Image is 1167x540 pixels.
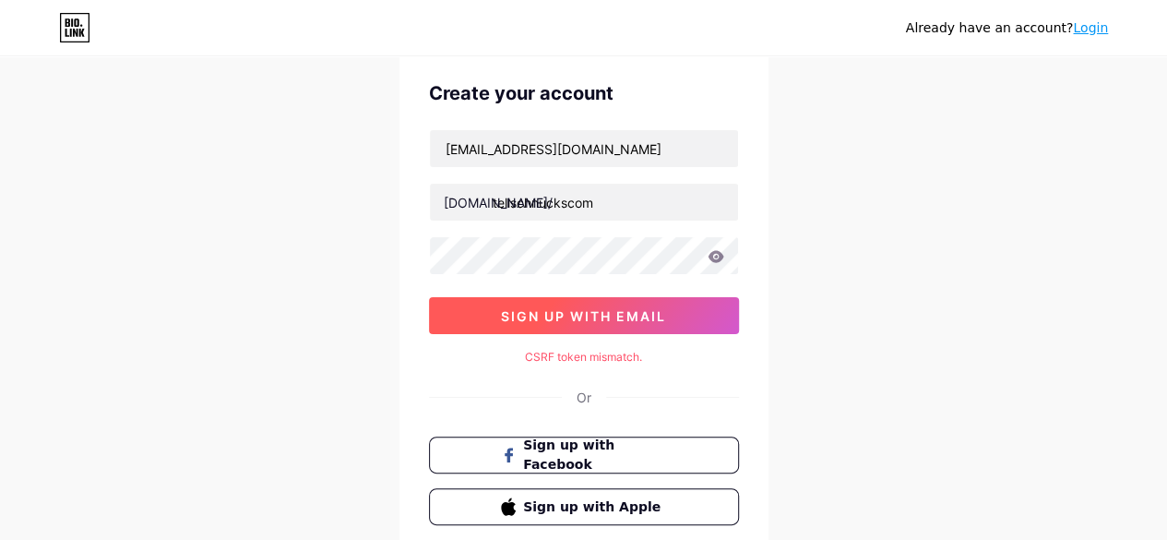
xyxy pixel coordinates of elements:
[1073,20,1108,35] a: Login
[577,388,591,407] div: Or
[429,79,739,107] div: Create your account
[430,130,738,167] input: Email
[429,297,739,334] button: sign up with email
[429,437,739,474] button: Sign up with Facebook
[429,488,739,525] button: Sign up with Apple
[906,18,1108,38] div: Already have an account?
[501,308,666,324] span: sign up with email
[523,498,666,517] span: Sign up with Apple
[430,184,738,221] input: username
[429,349,739,366] div: CSRF token mismatch.
[444,193,553,212] div: [DOMAIN_NAME]/
[523,436,666,474] span: Sign up with Facebook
